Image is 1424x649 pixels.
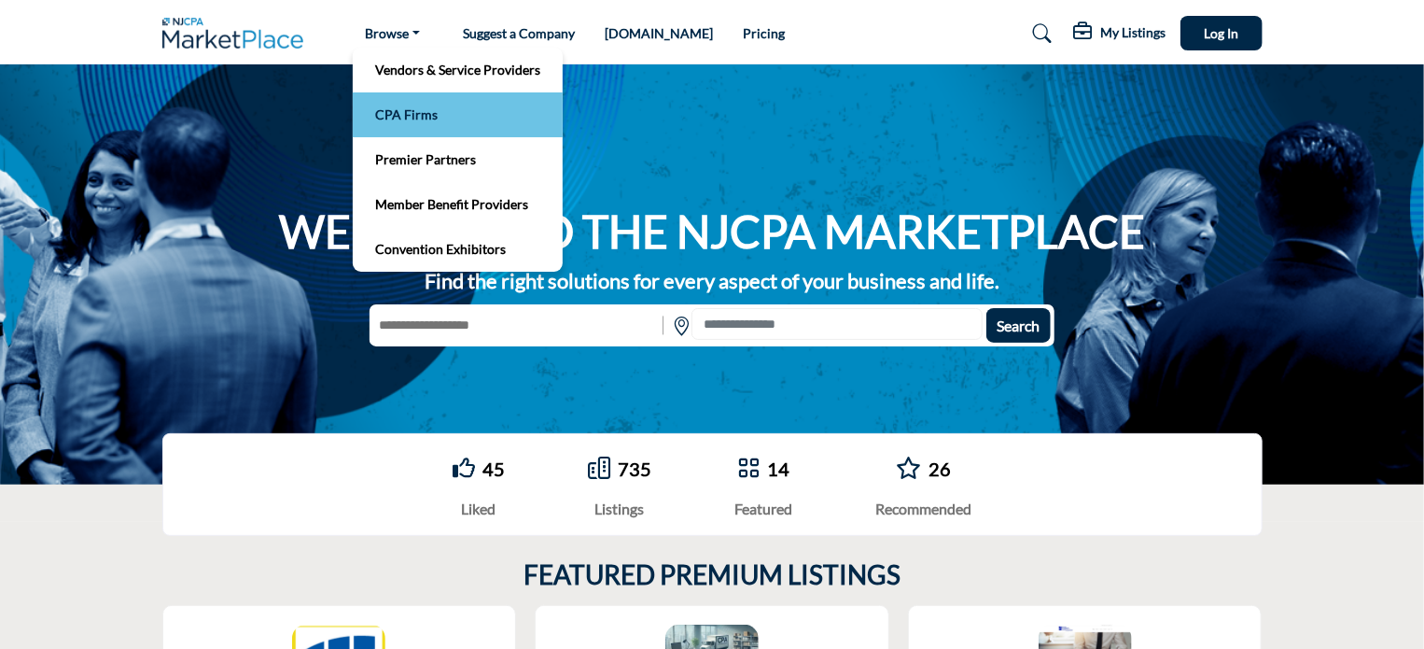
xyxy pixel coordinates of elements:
a: Premier Partners [362,147,553,173]
div: Listings [588,498,651,520]
a: 26 [928,458,951,480]
div: Recommended [875,498,971,520]
img: Rectangle%203585.svg [658,308,668,343]
div: Featured [734,498,792,520]
a: Member Benefit Providers [362,191,553,218]
i: Go to Liked [453,457,475,479]
span: Log In [1204,25,1238,41]
div: Liked [453,498,505,520]
a: Browse [352,21,433,47]
h5: My Listings [1101,24,1166,41]
a: Convention Exhibitors [362,236,553,262]
a: [DOMAIN_NAME] [605,25,713,41]
a: CPA Firms [362,102,553,128]
button: Log In [1180,16,1263,50]
img: Site Logo [162,18,314,49]
a: Go to Featured [737,457,760,482]
span: Search [998,317,1040,334]
a: 14 [767,458,789,480]
div: My Listings [1074,22,1166,45]
a: 735 [618,458,651,480]
h1: WELCOME TO THE NJCPA MARKETPLACE [279,203,1145,261]
a: 45 [482,458,505,480]
a: Go to Recommended [896,457,921,482]
a: Search [1014,19,1064,49]
button: Search [986,308,1051,343]
a: Pricing [743,25,785,41]
strong: Find the right solutions for every aspect of your business and life. [425,268,999,293]
a: Suggest a Company [463,25,575,41]
h2: FEATURED PREMIUM LISTINGS [524,559,900,591]
a: Vendors & Service Providers [362,57,553,83]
